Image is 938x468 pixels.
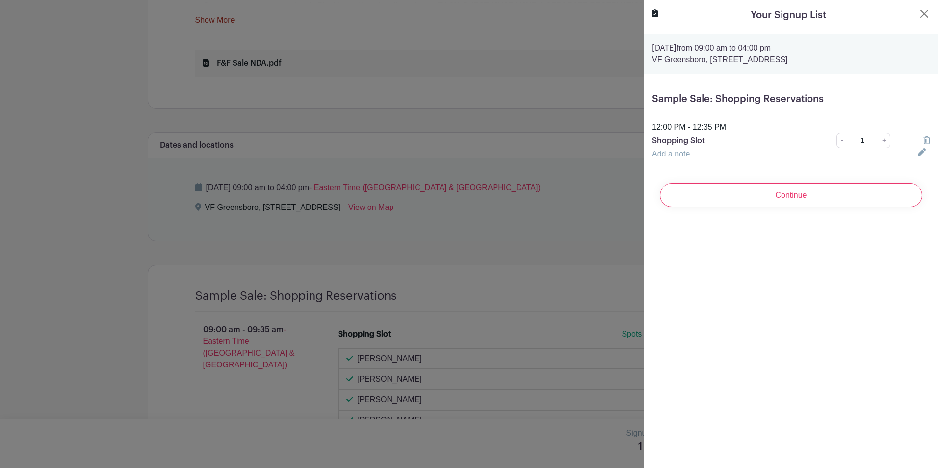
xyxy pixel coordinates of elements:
[836,133,847,148] a: -
[652,150,690,158] a: Add a note
[918,8,930,20] button: Close
[652,135,809,147] p: Shopping Slot
[751,8,826,23] h5: Your Signup List
[660,183,922,207] input: Continue
[652,93,930,105] h5: Sample Sale: Shopping Reservations
[652,54,930,66] p: VF Greensboro, [STREET_ADDRESS]
[878,133,890,148] a: +
[646,121,936,133] div: 12:00 PM - 12:35 PM
[652,44,677,52] strong: [DATE]
[652,42,930,54] p: from 09:00 am to 04:00 pm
